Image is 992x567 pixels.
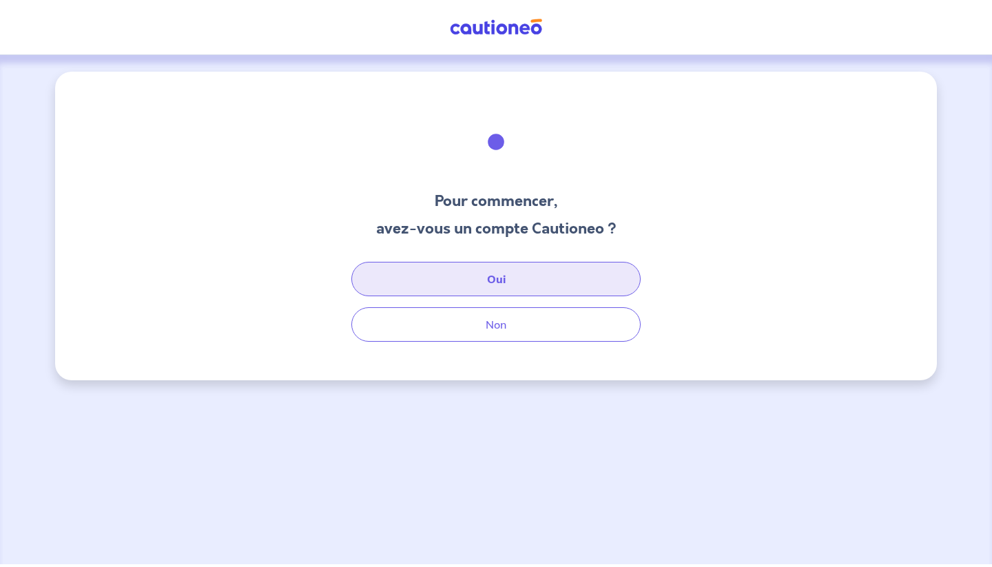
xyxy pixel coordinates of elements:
button: Non [351,307,641,342]
img: illu_welcome.svg [459,105,533,179]
h3: Pour commencer, [376,190,617,212]
h3: avez-vous un compte Cautioneo ? [376,218,617,240]
img: Cautioneo [444,19,548,36]
button: Oui [351,262,641,296]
